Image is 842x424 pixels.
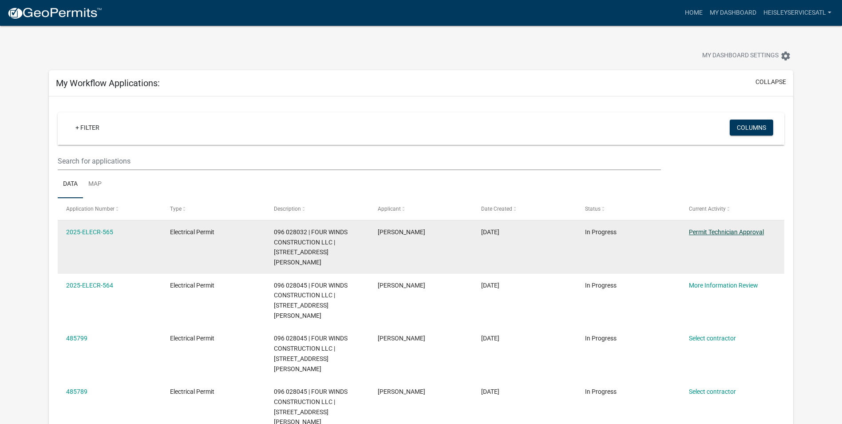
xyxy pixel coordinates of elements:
[56,78,160,88] h5: My Workflow Applications:
[577,198,680,220] datatable-header-cell: Status
[170,228,214,236] span: Electrical Permit
[170,282,214,289] span: Electrical Permit
[585,388,617,395] span: In Progress
[66,388,87,395] a: 485789
[378,388,425,395] span: Jeff Heisley
[68,120,107,136] a: + Filter
[66,282,113,289] a: 2025-ELECR-564
[706,4,760,21] a: My Dashboard
[760,4,835,21] a: Heisleyservicesatl
[274,335,348,372] span: 096 028045 | FOUR WINDS CONSTRUCTION LLC | 795 Jackson lake rd
[378,228,425,236] span: Jeff Heisley
[481,206,512,212] span: Date Created
[58,152,661,170] input: Search for applications
[378,206,401,212] span: Applicant
[481,335,499,342] span: 09/30/2025
[170,388,214,395] span: Electrical Permit
[274,282,348,319] span: 096 028045 | FOUR WINDS CONSTRUCTION LLC | 795 Jackson lake rd
[681,4,706,21] a: Home
[473,198,577,220] datatable-header-cell: Date Created
[730,120,773,136] button: Columns
[83,170,107,199] a: Map
[680,198,784,220] datatable-header-cell: Current Activity
[58,198,162,220] datatable-header-cell: Application Number
[274,206,301,212] span: Description
[585,335,617,342] span: In Progress
[369,198,473,220] datatable-header-cell: Applicant
[780,51,791,61] i: settings
[66,228,113,236] a: 2025-ELECR-565
[695,47,798,64] button: My Dashboard Settingssettings
[66,206,115,212] span: Application Number
[585,228,617,236] span: In Progress
[58,170,83,199] a: Data
[378,335,425,342] span: Jeff Heisley
[689,206,726,212] span: Current Activity
[265,198,369,220] datatable-header-cell: Description
[481,228,499,236] span: 10/01/2025
[585,282,617,289] span: In Progress
[689,282,758,289] a: More Information Review
[66,335,87,342] a: 485799
[274,228,348,266] span: 096 028032 | FOUR WINDS CONSTRUCTION LLC | 795 Jackson lake rd
[689,388,736,395] a: Select contractor
[170,206,182,212] span: Type
[481,388,499,395] span: 09/30/2025
[378,282,425,289] span: Jeff Heisley
[689,335,736,342] a: Select contractor
[170,335,214,342] span: Electrical Permit
[162,198,265,220] datatable-header-cell: Type
[702,51,779,61] span: My Dashboard Settings
[585,206,601,212] span: Status
[689,228,764,236] a: Permit Technician Approval
[755,77,786,87] button: collapse
[481,282,499,289] span: 10/01/2025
